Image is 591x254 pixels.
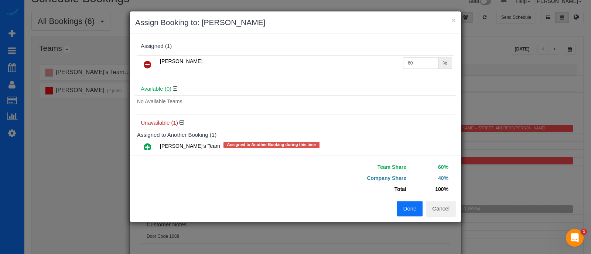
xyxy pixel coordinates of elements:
span: No Available Teams [137,98,182,104]
iframe: Intercom live chat [566,229,584,247]
h4: Unavailable (1) [141,120,450,126]
h3: Assign Booking to: [PERSON_NAME] [135,17,456,28]
div: % [438,58,452,69]
h4: Assigned to Another Booking (1) [137,132,454,138]
td: Company Share [301,173,408,184]
td: 40% [408,173,450,184]
span: 1 [581,229,587,235]
span: Assigned to Another Booking during this time [223,142,320,148]
td: Total [301,184,408,195]
td: Team Share [301,161,408,173]
button: Cancel [426,201,456,216]
button: Done [397,201,423,216]
span: [PERSON_NAME] [160,58,202,64]
div: Assigned (1) [141,43,450,49]
span: [PERSON_NAME]'s Team [160,143,220,149]
td: 60% [408,161,450,173]
td: 100% [408,184,450,195]
button: × [451,16,456,24]
h4: Available (0) [141,86,450,92]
